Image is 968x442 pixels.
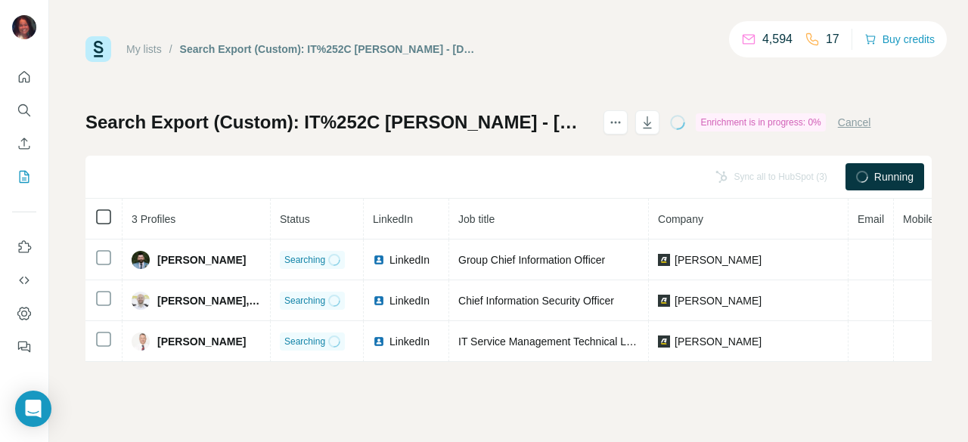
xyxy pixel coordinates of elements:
[903,213,934,225] span: Mobile
[373,254,385,266] img: LinkedIn logo
[132,251,150,269] img: Avatar
[169,42,172,57] li: /
[826,30,839,48] p: 17
[12,233,36,261] button: Use Surfe on LinkedIn
[389,334,430,349] span: LinkedIn
[132,213,175,225] span: 3 Profiles
[675,293,762,308] span: [PERSON_NAME]
[157,334,246,349] span: [PERSON_NAME]
[12,15,36,39] img: Avatar
[858,213,884,225] span: Email
[658,295,670,307] img: company-logo
[458,254,605,266] span: Group Chief Information Officer
[12,267,36,294] button: Use Surfe API
[132,332,150,351] img: Avatar
[603,110,628,134] button: actions
[458,213,495,225] span: Job title
[284,294,325,308] span: Searching
[85,36,111,62] img: Surfe Logo
[838,115,871,130] button: Cancel
[864,29,935,50] button: Buy credits
[180,42,480,57] div: Search Export (Custom): IT%252C [PERSON_NAME] - [DATE] 09:31
[85,110,590,134] h1: Search Export (Custom): IT%252C [PERSON_NAME] - [DATE] 09:31
[12,333,36,360] button: Feedback
[696,113,825,131] div: Enrichment is in progress: 0%
[458,335,644,348] span: IT Service Management Technical Lead
[874,169,914,184] span: Running
[15,391,51,427] div: Open Intercom Messenger
[373,295,385,307] img: LinkedIn logo
[373,335,385,348] img: LinkedIn logo
[12,130,36,157] button: Enrich CSV
[132,292,150,310] img: Avatar
[658,335,670,348] img: company-logo
[126,43,162,55] a: My lists
[284,253,325,267] span: Searching
[675,334,762,349] span: [PERSON_NAME]
[12,97,36,124] button: Search
[12,163,36,190] button: My lists
[762,30,793,48] p: 4,594
[373,213,413,225] span: LinkedIn
[284,335,325,348] span: Searching
[157,252,246,267] span: [PERSON_NAME]
[458,295,614,307] span: Chief Information Security Officer
[12,300,36,327] button: Dashboard
[12,63,36,91] button: Quick start
[675,252,762,267] span: [PERSON_NAME]
[658,254,670,266] img: company-logo
[389,252,430,267] span: LinkedIn
[389,293,430,308] span: LinkedIn
[157,293,261,308] span: [PERSON_NAME], FCIIS
[658,213,703,225] span: Company
[280,213,310,225] span: Status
